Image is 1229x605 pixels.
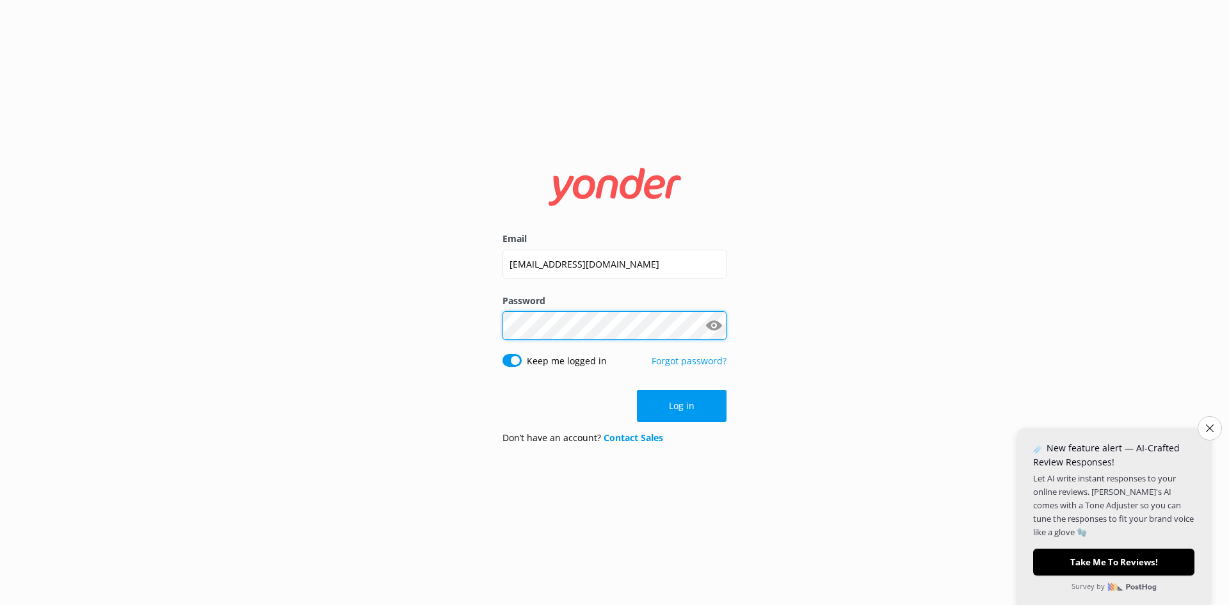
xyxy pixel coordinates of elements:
[502,294,727,308] label: Password
[604,432,663,444] a: Contact Sales
[502,250,727,278] input: user@emailaddress.com
[502,232,727,246] label: Email
[502,431,663,445] p: Don’t have an account?
[701,313,727,339] button: Show password
[527,354,607,368] label: Keep me logged in
[652,355,727,367] a: Forgot password?
[637,390,727,422] button: Log in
